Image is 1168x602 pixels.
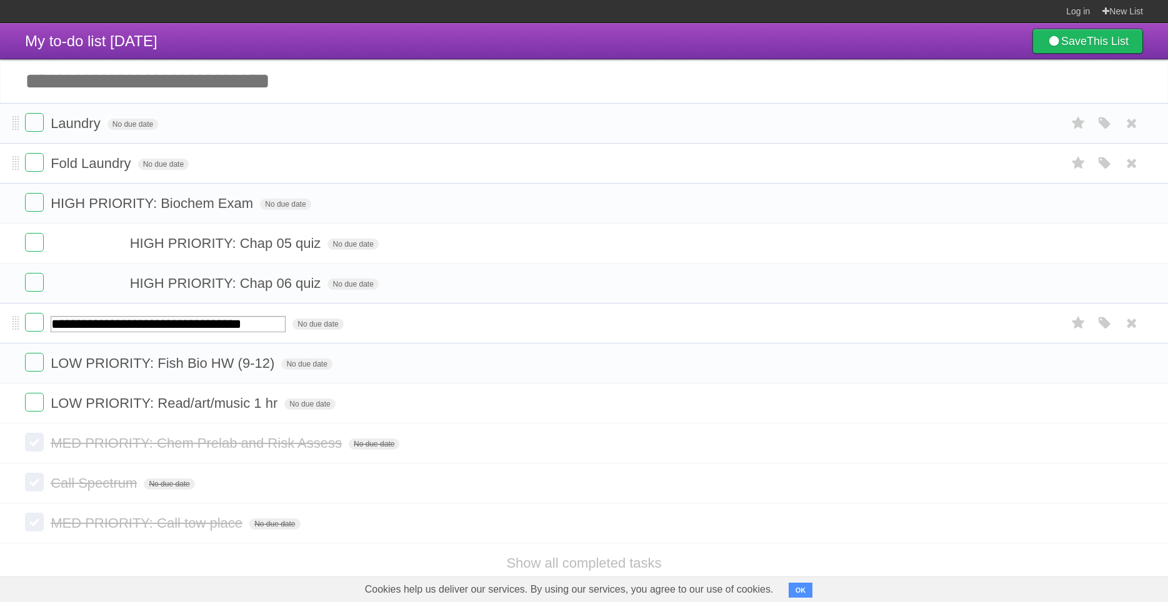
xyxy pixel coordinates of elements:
b: This List [1087,35,1129,47]
button: OK [789,583,813,598]
a: Show all completed tasks [506,555,661,571]
label: Done [25,353,44,372]
span: No due date [144,478,194,490]
label: Star task [1067,113,1091,134]
label: Done [25,513,44,531]
span: No due date [349,438,399,450]
span: HIGH PRIORITY: Biochem Exam [51,195,256,211]
span: Laundry [51,116,104,131]
span: No due date [327,279,378,290]
label: Done [25,233,44,252]
span: LOW PRIORITY: Read/art/music 1 hr [51,395,281,411]
label: Done [25,393,44,412]
span: MED PRIORITY: Chem Prelab and Risk Assess [51,435,345,451]
span: No due date [292,318,343,330]
span: Fold Laundry [51,155,134,171]
label: Star task [1067,153,1091,174]
label: Done [25,433,44,451]
label: Done [25,113,44,132]
span: MED PRIORITY: Call tow place [51,515,246,531]
span: No due date [260,199,311,210]
label: Done [25,193,44,212]
span: Cookies help us deliver our services. By using our services, you agree to our use of cookies. [352,577,786,602]
span: ⠀ ⠀ ⠀ ⠀ ⠀ ⠀HIGH PRIORITY: Chap 06 quiz [51,275,324,291]
span: No due date [281,358,332,370]
span: LOW PRIORITY: Fish Bio HW (9-12) [51,355,277,371]
label: Done [25,313,44,332]
label: Done [25,273,44,292]
span: No due date [284,398,335,410]
span: No due date [249,518,300,530]
span: No due date [138,159,189,170]
span: No due date [107,119,158,130]
span: My to-do list [DATE] [25,32,157,49]
span: ⠀ ⠀ ⠀ ⠀ ⠀ ⠀HIGH PRIORITY: Chap 05 quiz [51,235,324,251]
span: Call Spectrum [51,475,140,491]
label: Star task [1067,313,1091,333]
label: Done [25,153,44,172]
a: SaveThis List [1032,29,1143,54]
span: No due date [327,239,378,250]
label: Done [25,473,44,491]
